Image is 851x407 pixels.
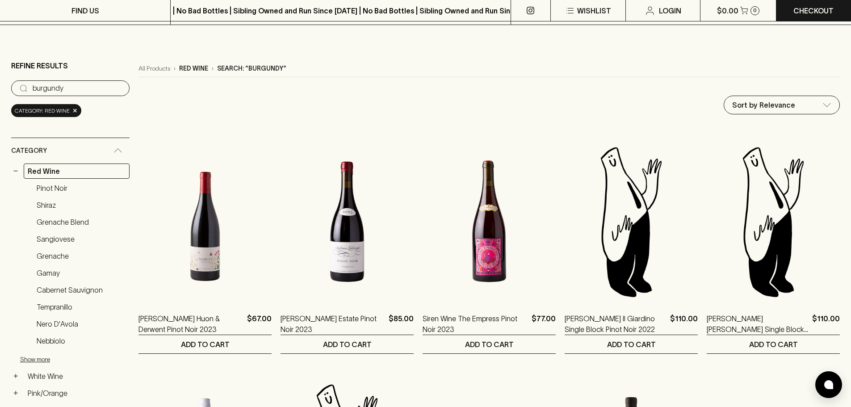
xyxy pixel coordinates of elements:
[281,313,385,335] a: [PERSON_NAME] Estate Pinot Noir 2023
[812,313,840,335] p: $110.00
[33,265,130,281] a: Gamay
[717,5,738,16] p: $0.00
[565,313,667,335] a: [PERSON_NAME] Il Giardino Single Block Pinot Noir 2022
[33,282,130,298] a: Cabernet Sauvignon
[138,335,272,353] button: ADD TO CART
[247,313,272,335] p: $67.00
[532,313,556,335] p: $77.00
[20,350,137,369] button: Show more
[212,64,214,73] p: ›
[33,299,130,315] a: Tempranillo
[389,313,414,335] p: $85.00
[749,339,798,350] p: ADD TO CART
[72,106,78,115] span: ×
[138,313,243,335] a: [PERSON_NAME] Huon & Derwent Pinot Noir 2023
[33,214,130,230] a: Grenache Blend
[24,164,130,179] a: Red Wine
[793,5,834,16] p: Checkout
[423,143,556,300] img: Siren Wine The Empress Pinot Noir 2023
[724,96,839,114] div: Sort by Relevance
[15,106,70,115] span: Category: red wine
[11,145,47,156] span: Category
[138,64,170,73] a: All Products
[423,335,556,353] button: ADD TO CART
[707,335,840,353] button: ADD TO CART
[11,60,68,71] p: Refine Results
[174,64,176,73] p: ›
[33,81,122,96] input: Try “Pinot noir”
[33,333,130,348] a: Nebbiolo
[24,386,130,401] a: Pink/Orange
[577,5,611,16] p: Wishlist
[753,8,757,13] p: 0
[33,231,130,247] a: Sangiovese
[11,372,20,381] button: +
[824,380,833,389] img: bubble-icon
[217,64,286,73] p: Search: "burgundy"
[323,339,372,350] p: ADD TO CART
[423,313,528,335] a: Siren Wine The Empress Pinot Noir 2023
[281,335,414,353] button: ADD TO CART
[33,197,130,213] a: Shiraz
[33,180,130,196] a: Pinot Noir
[670,313,698,335] p: $110.00
[179,64,208,73] p: red wine
[465,339,514,350] p: ADD TO CART
[33,316,130,331] a: Nero d'Avola
[181,339,230,350] p: ADD TO CART
[707,313,809,335] a: [PERSON_NAME] [PERSON_NAME] Single Block Pinot Noir 2022
[11,138,130,164] div: Category
[659,5,681,16] p: Login
[33,248,130,264] a: Grenache
[24,369,130,384] a: White Wine
[565,143,698,300] img: Blackhearts & Sparrows Man
[607,339,656,350] p: ADD TO CART
[138,143,272,300] img: Marco Lubiana Huon & Derwent Pinot Noir 2023
[71,5,99,16] p: FIND US
[732,100,795,110] p: Sort by Relevance
[707,143,840,300] img: Blackhearts & Sparrows Man
[565,335,698,353] button: ADD TO CART
[11,167,20,176] button: −
[11,389,20,398] button: +
[281,143,414,300] img: Stefano Lubiana Estate Pinot Noir 2023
